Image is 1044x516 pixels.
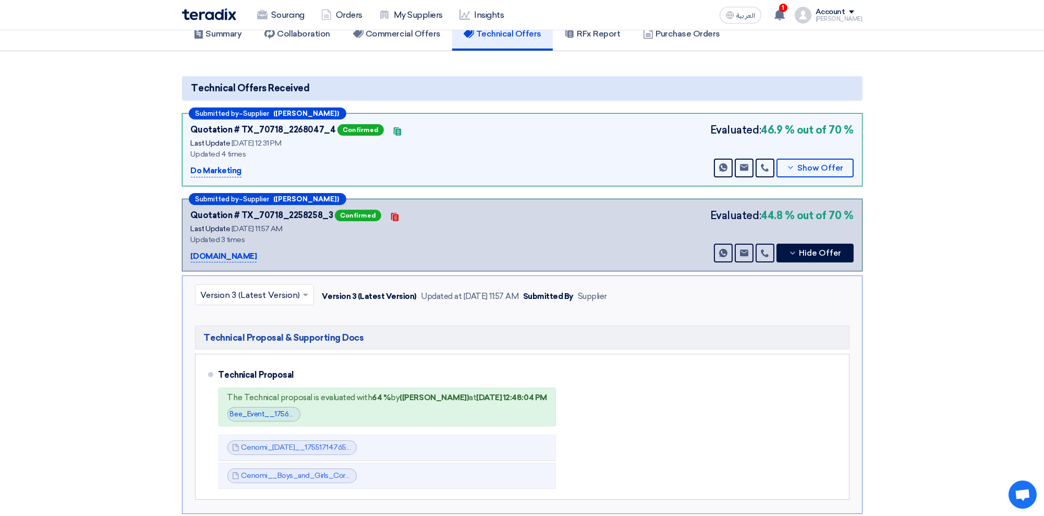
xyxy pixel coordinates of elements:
[399,393,469,402] b: ([PERSON_NAME])
[736,12,755,19] span: العربية
[191,250,257,263] p: [DOMAIN_NAME]
[451,4,512,27] a: Insights
[191,149,452,160] div: Updated 4 times
[191,139,230,148] span: Last Update
[371,4,451,27] a: My Suppliers
[795,7,811,23] img: profile_test.png
[464,29,541,39] h5: Technical Offers
[227,392,547,403] div: The Technical proposal is evaluated with by at
[274,110,339,117] b: ([PERSON_NAME])
[578,291,607,303] div: Supplier
[274,196,339,202] b: ([PERSON_NAME])
[191,165,241,177] p: Do Marketing
[191,81,310,95] span: Technical Offers Received
[564,29,620,39] h5: RFx Report
[476,393,547,402] b: [DATE] 12:48:04 PM
[776,244,854,262] button: Hide Offer
[353,29,441,39] h5: Commercial Offers
[779,4,787,12] span: 1
[632,17,732,51] a: Purchase Orders
[196,196,239,202] span: Submitted by
[253,17,342,51] a: Collaboration
[761,208,853,223] b: 44.8 % out of 70 %
[189,107,346,119] div: –
[643,29,720,39] h5: Purchase Orders
[710,208,854,223] div: Evaluated:
[249,4,313,27] a: Sourcing
[553,17,632,51] a: RFx Report
[776,159,854,177] button: Show Offer
[372,393,391,402] b: 64 %
[322,291,417,303] div: Version 3 (Latest Version)
[193,29,242,39] h5: Summary
[337,124,384,136] span: Confirmed
[816,16,863,22] div: [PERSON_NAME]
[264,29,330,39] h5: Collaboration
[191,224,230,233] span: Last Update
[1009,481,1037,509] a: Open chat
[720,7,761,23] button: العربية
[342,17,452,51] a: Commercial Offers
[241,471,434,480] a: Cenomi__Boys_and_Girls_Corner__1756025808449.pdf
[241,443,368,452] a: Cenomi_[DATE]__1755171476528.pdf
[189,193,346,205] div: –
[244,110,270,117] span: Supplier
[182,8,236,20] img: Teradix logo
[797,164,843,172] span: Show Offer
[799,249,842,257] span: Hide Offer
[204,331,364,344] span: Technical Proposal & Supporting Docs
[232,139,282,148] span: [DATE] 12:31 PM
[761,122,853,138] b: 46.9 % out of 70 %
[218,363,832,388] div: Technical Proposal
[230,410,337,418] a: Bee_Event__1756028868592.png
[232,224,283,233] span: [DATE] 11:57 AM
[421,291,519,303] div: Updated at [DATE] 11:57 AM
[182,17,253,51] a: Summary
[816,8,845,17] div: Account
[710,122,854,138] div: Evaluated:
[191,234,452,245] div: Updated 3 times
[313,4,371,27] a: Orders
[244,196,270,202] span: Supplier
[335,210,381,221] span: Confirmed
[452,17,553,51] a: Technical Offers
[191,124,336,136] div: Quotation # TX_70718_2268047_4
[191,209,333,222] div: Quotation # TX_70718_2258258_3
[196,110,239,117] span: Submitted by
[523,291,574,303] div: Submitted By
